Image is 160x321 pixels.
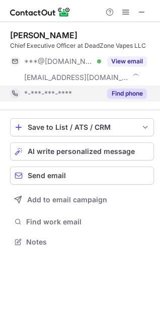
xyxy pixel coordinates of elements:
[10,6,70,18] img: ContactOut v5.3.10
[10,142,154,160] button: AI write personalized message
[10,30,77,40] div: [PERSON_NAME]
[10,167,154,185] button: Send email
[26,237,150,247] span: Notes
[26,217,150,226] span: Find work email
[107,89,147,99] button: Reveal Button
[10,235,154,249] button: Notes
[28,147,135,155] span: AI write personalized message
[28,172,66,180] span: Send email
[28,123,136,131] div: Save to List / ATS / CRM
[10,191,154,209] button: Add to email campaign
[24,57,94,66] span: ***@[DOMAIN_NAME]
[10,41,154,50] div: Chief Executive Officer at DeadZone Vapes LLC
[10,215,154,229] button: Find work email
[27,196,107,204] span: Add to email campaign
[10,118,154,136] button: save-profile-one-click
[24,73,129,82] span: [EMAIL_ADDRESS][DOMAIN_NAME]
[107,56,147,66] button: Reveal Button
